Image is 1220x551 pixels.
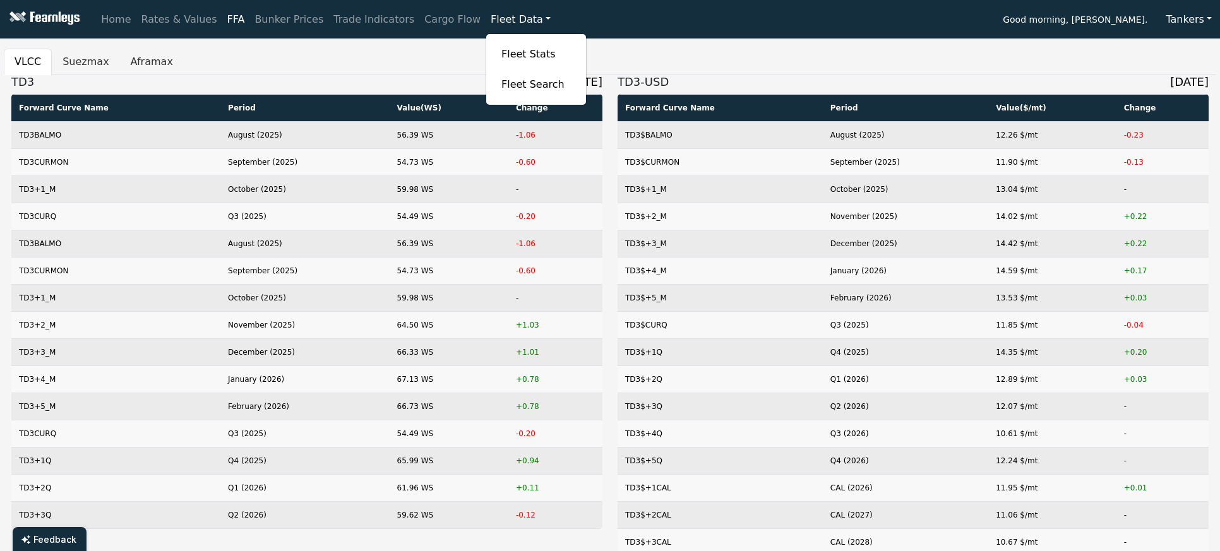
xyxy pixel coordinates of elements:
td: TD3$+3Q [618,393,823,420]
td: 13.04 $/mt [988,175,1116,203]
td: August (2025) [220,230,389,257]
td: - [1116,393,1209,420]
td: - [1116,447,1209,474]
td: Q3 (2025) [220,420,389,447]
td: TD3$+5_M [618,284,823,311]
td: October (2025) [220,175,389,203]
a: Bunker Prices [249,7,328,32]
th: Change [1116,94,1209,121]
a: Cargo Flow [419,7,486,32]
td: August (2025) [823,121,988,148]
td: TD3+1_M [11,175,220,203]
td: 11.85 $/mt [988,311,1116,338]
td: February (2026) [220,393,389,420]
td: TD3$+1_M [618,175,823,203]
a: Rates & Values [136,7,222,32]
td: TD3$+2CAL [618,501,823,528]
div: Fleet Data [486,33,587,105]
td: -0.12 [508,501,602,528]
td: December (2025) [220,338,389,365]
h3: TD3-USD [618,75,1209,89]
td: 10.61 $/mt [988,420,1116,447]
td: Q3 (2025) [220,203,389,230]
td: October (2025) [220,284,389,311]
td: TD3CURQ [11,420,220,447]
a: FFA [222,7,250,32]
td: - [1116,501,1209,528]
td: -1.06 [508,230,602,257]
td: TD3+1Q [11,447,220,474]
td: TD3+2Q [11,474,220,501]
td: 61.96 WS [390,474,508,501]
td: - [1116,420,1209,447]
td: November (2025) [220,311,389,338]
td: 54.73 WS [390,257,508,284]
h3: TD3 [11,75,602,89]
td: January (2026) [220,365,389,393]
th: Period [220,94,389,121]
td: TD3+4_M [11,365,220,393]
td: - [508,175,602,203]
td: +0.20 [1116,338,1209,365]
td: TD3$CURQ [618,311,823,338]
td: -1.06 [508,121,602,148]
td: Q4 (2026) [823,447,988,474]
td: +0.78 [508,365,602,393]
a: Fleet Data [486,7,556,32]
th: Value ($/mt) [988,94,1116,121]
td: TD3$+1CAL [618,474,823,501]
th: Forward Curve Name [618,94,823,121]
td: TD3CURMON [11,257,220,284]
td: -0.04 [1116,311,1209,338]
td: 11.06 $/mt [988,501,1116,528]
td: +0.03 [1116,365,1209,393]
td: TD3$+5Q [618,447,823,474]
td: -0.20 [508,420,602,447]
td: Q1 (2026) [220,474,389,501]
td: TD3CURMON [11,148,220,175]
th: Period [823,94,988,121]
td: November (2025) [823,203,988,230]
a: Home [96,7,136,32]
td: TD3CURQ [11,203,220,230]
a: Fleet Search [496,72,576,97]
td: 66.33 WS [390,338,508,365]
td: TD3$+1Q [618,338,823,365]
a: Fleet Stats [496,42,576,67]
td: Q2 (2026) [823,393,988,420]
td: 67.13 WS [390,365,508,393]
td: 66.73 WS [390,393,508,420]
td: TD3$+2Q [618,365,823,393]
td: TD3+3Q [11,501,220,528]
span: [DATE] [1170,75,1209,89]
a: Fleet Stats [486,39,586,69]
td: +0.03 [1116,284,1209,311]
button: Suezmax [52,49,119,75]
td: TD3$+3_M [618,230,823,257]
td: 59.98 WS [390,175,508,203]
td: TD3$+2_M [618,203,823,230]
td: 56.39 WS [390,121,508,148]
td: January (2026) [823,257,988,284]
td: 12.24 $/mt [988,447,1116,474]
td: October (2025) [823,175,988,203]
td: December (2025) [823,230,988,257]
td: 54.73 WS [390,148,508,175]
td: 12.89 $/mt [988,365,1116,393]
th: Change [508,94,602,121]
td: Q1 (2026) [823,365,988,393]
td: TD3$+4_M [618,257,823,284]
td: Q3 (2026) [823,420,988,447]
td: +0.11 [508,474,602,501]
td: +0.78 [508,393,602,420]
td: - [508,284,602,311]
td: Q4 (2025) [823,338,988,365]
td: TD3$CURMON [618,148,823,175]
td: 56.39 WS [390,230,508,257]
td: +1.03 [508,311,602,338]
button: VLCC [4,49,52,75]
td: TD3+1_M [11,284,220,311]
td: -0.60 [508,257,602,284]
td: 64.50 WS [390,311,508,338]
td: September (2025) [220,257,389,284]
